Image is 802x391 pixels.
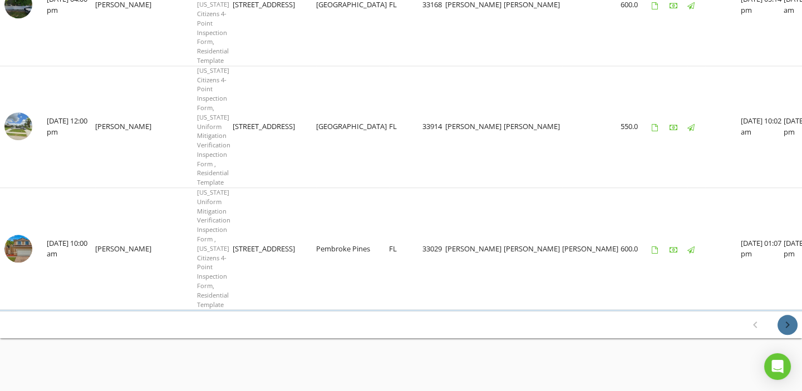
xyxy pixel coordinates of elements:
[197,188,230,309] span: [US_STATE] Uniform Mitigation Verification Inspection Form , [US_STATE] Citizens 4-Point Inspecti...
[389,66,422,187] td: FL
[233,66,316,187] td: [STREET_ADDRESS]
[621,188,652,310] td: 600.0
[389,188,422,310] td: FL
[47,188,95,310] td: [DATE] 10:00 am
[422,66,445,187] td: 33914
[778,315,798,335] button: Next page
[4,112,32,140] img: streetview
[764,353,791,380] div: Open Intercom Messenger
[95,188,154,310] td: [PERSON_NAME]
[445,66,504,187] td: [PERSON_NAME]
[47,66,95,187] td: [DATE] 12:00 pm
[233,188,316,310] td: [STREET_ADDRESS]
[316,66,389,187] td: [GEOGRAPHIC_DATA]
[741,188,784,310] td: [DATE] 01:07 pm
[741,66,784,187] td: [DATE] 10:02 am
[445,188,504,310] td: [PERSON_NAME]
[621,66,652,187] td: 550.0
[781,318,794,331] i: chevron_right
[4,235,32,263] img: image_processing2025031875mbr7zu.jpeg
[504,188,562,310] td: [PERSON_NAME]
[562,188,621,310] td: [PERSON_NAME]
[504,66,562,187] td: [PERSON_NAME]
[197,66,230,187] span: [US_STATE] Citizens 4-Point Inspection Form, [US_STATE] Uniform Mitigation Verification Inspectio...
[422,188,445,310] td: 33029
[316,188,389,310] td: Pembroke Pines
[95,66,154,187] td: [PERSON_NAME]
